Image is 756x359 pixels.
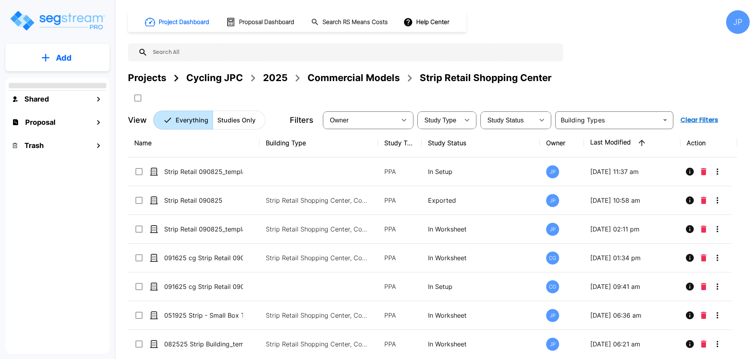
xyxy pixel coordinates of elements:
div: 2025 [263,71,287,85]
button: More-Options [710,307,725,323]
th: Action [680,129,737,157]
p: [DATE] 06:36 am [590,311,674,320]
h1: Proposal [25,117,56,128]
button: Info [682,279,698,294]
button: More-Options [710,221,725,237]
div: JP [546,223,559,236]
button: Project Dashboard [142,13,213,31]
p: View [128,114,147,126]
button: Delete [698,192,710,208]
button: SelectAll [130,90,146,106]
p: 051925 Strip - Small Box Tenant_template_template [164,311,243,320]
button: Info [682,221,698,237]
p: [DATE] 10:58 am [590,196,674,205]
button: Info [682,192,698,208]
button: More-Options [710,336,725,352]
p: PPA [384,224,415,234]
p: Exported [428,196,534,205]
span: Owner [330,117,349,124]
div: Strip Retail Shopping Center [420,71,552,85]
th: Building Type [259,129,378,157]
button: Info [682,250,698,266]
span: Study Type [424,117,456,124]
button: Info [682,336,698,352]
p: PPA [384,282,415,291]
div: JP [546,338,559,351]
div: Commercial Models [308,71,400,85]
p: In Worksheet [428,311,534,320]
button: Delete [698,336,710,352]
span: Study Status [487,117,524,124]
button: Search RS Means Costs [308,15,392,30]
button: Delete [698,279,710,294]
p: In Worksheet [428,253,534,263]
h1: Proposal Dashboard [239,18,294,27]
p: [DATE] 11:37 am [590,167,674,176]
button: Info [682,164,698,179]
p: Studies Only [217,115,256,125]
p: Strip Retail 090825 [164,196,243,205]
p: PPA [384,339,415,349]
div: JP [726,10,750,34]
p: PPA [384,167,415,176]
button: Info [682,307,698,323]
div: Platform [153,111,265,130]
p: PPA [384,196,415,205]
p: Filters [290,114,313,126]
p: [DATE] 06:21 am [590,339,674,349]
button: Delete [698,164,710,179]
div: JP [546,165,559,178]
button: More-Options [710,164,725,179]
p: Strip Retail Shopping Center, Commercial Property Site [266,224,372,234]
button: Everything [153,111,213,130]
button: Clear Filters [677,112,721,128]
button: More-Options [710,279,725,294]
h1: Shared [24,94,49,104]
button: Studies Only [213,111,265,130]
button: Delete [698,307,710,323]
p: Strip Retail 090825_template [164,167,243,176]
button: Delete [698,221,710,237]
p: 091625 cg Strip Retail 090825_template [164,282,243,291]
div: JP [546,309,559,322]
p: [DATE] 02:11 pm [590,224,674,234]
p: Strip Retail Shopping Center, Commercial Property Site [266,253,372,263]
button: Proposal Dashboard [223,14,298,30]
p: Strip Retail Shopping Center, Commercial Property Site [266,339,372,349]
div: Select [419,109,459,131]
p: Strip Retail Shopping Center, Commercial Property Site [266,311,372,320]
div: Select [482,109,534,131]
div: CG [546,280,559,293]
h1: Project Dashboard [159,18,209,27]
div: Cycling JPC [186,71,243,85]
p: In Setup [428,282,534,291]
p: PPA [384,311,415,320]
div: Projects [128,71,166,85]
input: Search All [148,43,559,61]
th: Last Modified [584,129,680,157]
p: [DATE] 01:34 pm [590,253,674,263]
p: 091625 cg Strip Retail 090825_template [164,253,243,263]
p: Strip Retail 090825_template [164,224,243,234]
button: Add [6,46,109,69]
p: In Setup [428,167,534,176]
th: Owner [540,129,584,157]
p: Add [56,52,72,64]
img: Logo [9,9,106,32]
button: More-Options [710,250,725,266]
p: PPA [384,253,415,263]
p: [DATE] 09:41 am [590,282,674,291]
button: Open [660,115,671,126]
p: In Worksheet [428,224,534,234]
th: Study Type [378,129,422,157]
th: Name [128,129,259,157]
p: In Worksheet [428,339,534,349]
button: More-Options [710,192,725,208]
div: JP [546,194,559,207]
h1: Trash [24,140,44,151]
h1: Search RS Means Costs [322,18,388,27]
div: Select [324,109,396,131]
p: Everything [176,115,208,125]
th: Study Status [422,129,540,157]
button: Delete [698,250,710,266]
